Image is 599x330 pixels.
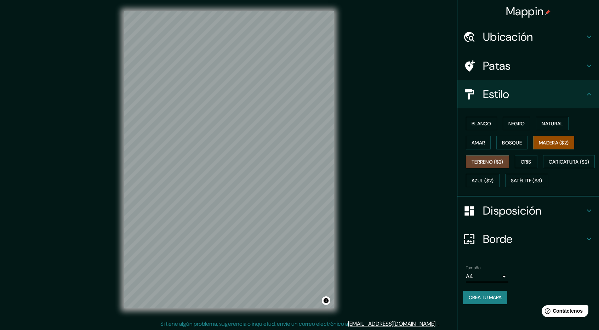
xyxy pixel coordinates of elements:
[496,136,527,149] button: Bosque
[483,232,513,246] font: Borde
[502,140,522,146] font: Bosque
[466,117,497,130] button: Blanco
[472,178,494,184] font: Azul ($2)
[466,271,508,282] div: A4
[508,120,525,127] font: Negro
[457,52,599,80] div: Patas
[549,159,589,165] font: Caricatura ($2)
[536,117,569,130] button: Natural
[457,197,599,225] div: Disposición
[466,174,500,187] button: Azul ($2)
[472,159,503,165] font: Terreno ($2)
[503,117,531,130] button: Negro
[533,136,574,149] button: Madera ($2)
[466,155,509,169] button: Terreno ($2)
[466,136,491,149] button: Amar
[483,58,511,73] font: Patas
[505,174,548,187] button: Satélite ($3)
[511,178,542,184] font: Satélite ($3)
[348,320,435,328] a: [EMAIL_ADDRESS][DOMAIN_NAME]
[483,87,509,102] font: Estilo
[457,225,599,253] div: Borde
[472,140,485,146] font: Amar
[469,294,502,301] font: Crea tu mapa
[521,159,531,165] font: Gris
[539,140,569,146] font: Madera ($2)
[435,320,437,328] font: .
[472,120,491,127] font: Blanco
[545,10,550,15] img: pin-icon.png
[160,320,348,328] font: Si tiene algún problema, sugerencia o inquietud, envíe un correo electrónico a
[515,155,537,169] button: Gris
[536,302,591,322] iframe: Lanzador de widgets de ayuda
[466,265,480,271] font: Tamaño
[438,320,439,328] font: .
[463,291,507,304] button: Crea tu mapa
[457,80,599,108] div: Estilo
[483,203,541,218] font: Disposición
[506,4,544,19] font: Mappin
[124,11,334,308] canvas: Mapa
[483,29,533,44] font: Ubicación
[322,296,330,305] button: Activar o desactivar atribución
[457,23,599,51] div: Ubicación
[437,320,438,328] font: .
[466,273,473,280] font: A4
[542,120,563,127] font: Natural
[543,155,595,169] button: Caricatura ($2)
